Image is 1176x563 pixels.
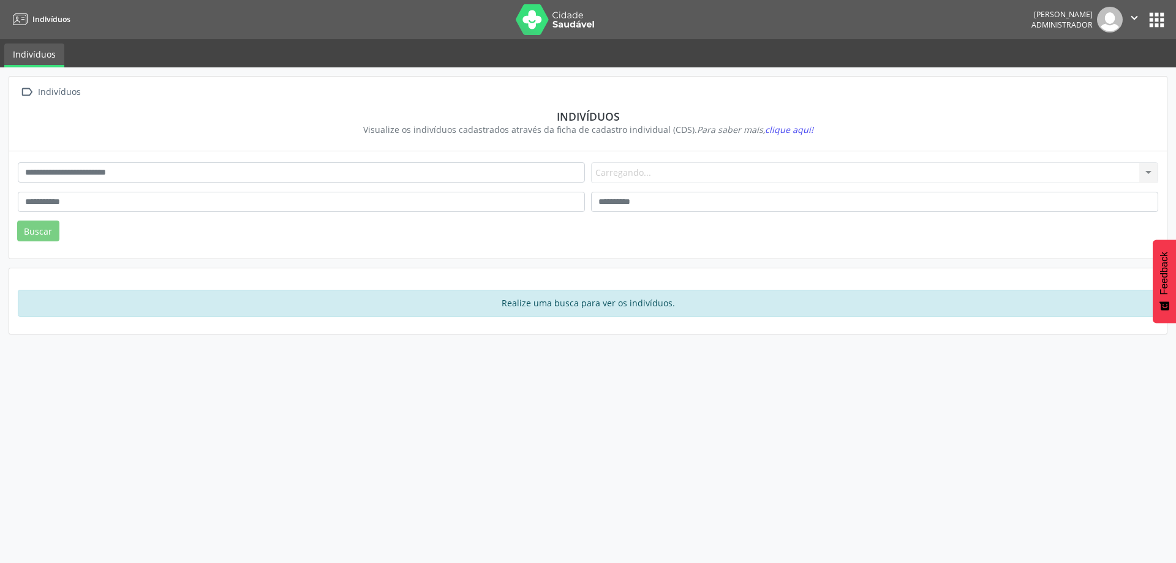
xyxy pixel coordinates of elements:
i:  [18,83,36,101]
div: [PERSON_NAME] [1031,9,1093,20]
span: Indivíduos [32,14,70,25]
button:  [1123,7,1146,32]
img: img [1097,7,1123,32]
span: Feedback [1159,252,1170,295]
span: clique aqui! [765,124,813,135]
div: Indivíduos [26,110,1150,123]
i: Para saber mais, [697,124,813,135]
button: apps [1146,9,1167,31]
a: Indivíduos [4,43,64,67]
a:  Indivíduos [18,83,83,101]
button: Buscar [17,221,59,241]
div: Visualize os indivíduos cadastrados através da ficha de cadastro individual (CDS). [26,123,1150,136]
i:  [1128,11,1141,25]
a: Indivíduos [9,9,70,29]
span: Administrador [1031,20,1093,30]
button: Feedback - Mostrar pesquisa [1153,240,1176,323]
div: Realize uma busca para ver os indivíduos. [18,290,1158,317]
div: Indivíduos [36,83,83,101]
